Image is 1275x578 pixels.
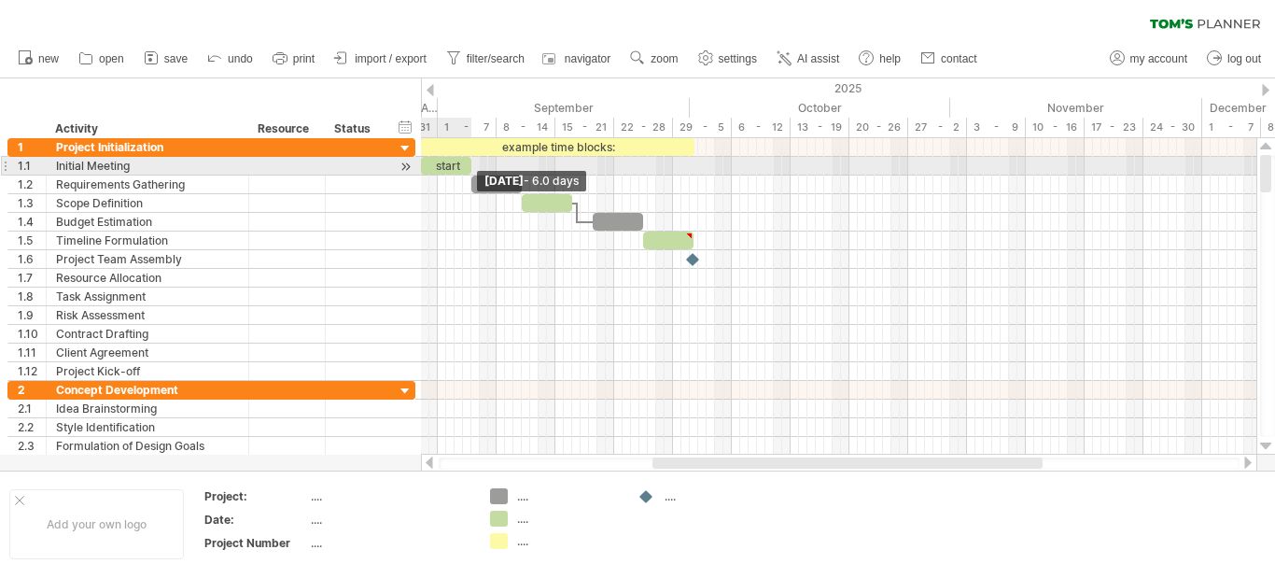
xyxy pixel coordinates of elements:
div: .... [311,512,468,528]
div: 1.3 [18,194,46,212]
span: filter/search [467,52,525,65]
div: 2 [18,381,46,399]
span: import / export [355,52,427,65]
span: - 6.0 days [524,174,579,188]
div: Project Kick-off [56,362,239,380]
div: 1.12 [18,362,46,380]
div: 1.9 [18,306,46,324]
a: undo [203,47,259,71]
span: help [879,52,901,65]
div: 2.3 [18,437,46,455]
a: AI assist [772,47,845,71]
div: 3 - 9 [967,118,1026,137]
div: 1.4 [18,213,46,231]
a: print [268,47,320,71]
div: 8 - 14 [497,118,555,137]
span: zoom [651,52,678,65]
span: settings [719,52,757,65]
div: November 2025 [950,98,1202,118]
div: 1.6 [18,250,46,268]
div: Formulation of Design Goals [56,437,239,455]
div: Resource Allocation [56,269,239,287]
span: AI assist [797,52,839,65]
div: 1 [18,138,46,156]
div: .... [517,511,619,527]
div: 1.7 [18,269,46,287]
div: 1.5 [18,232,46,249]
div: 20 - 26 [849,118,908,137]
div: Status [334,120,375,138]
div: 6 - 12 [732,118,791,137]
div: 1.1 [18,157,46,175]
div: Initial Meeting [56,157,239,175]
a: zoom [625,47,683,71]
div: Client Agreement [56,344,239,361]
div: example time blocks: [421,138,694,156]
span: undo [228,52,253,65]
a: open [74,47,130,71]
div: start [421,157,471,175]
a: contact [916,47,983,71]
div: 1.10 [18,325,46,343]
div: Style Identification [56,418,239,436]
div: 2.2 [18,418,46,436]
div: Add your own logo [9,489,184,559]
div: Requirements Gathering [56,176,239,193]
div: .... [311,488,468,504]
div: Contract Drafting [56,325,239,343]
div: 29 - 5 [673,118,732,137]
div: Project Number [204,535,307,551]
div: Resource [258,120,315,138]
div: 24 - 30 [1143,118,1202,137]
a: save [139,47,193,71]
div: Task Assignment [56,288,239,305]
a: my account [1105,47,1193,71]
div: .... [665,488,766,504]
div: 10 - 16 [1026,118,1085,137]
span: open [99,52,124,65]
div: .... [517,488,619,504]
div: Date: [204,512,307,528]
span: my account [1130,52,1187,65]
div: 1 - 7 [1202,118,1261,137]
a: import / export [329,47,432,71]
span: print [293,52,315,65]
a: settings [694,47,763,71]
a: navigator [539,47,616,71]
div: September 2025 [438,98,690,118]
a: filter/search [441,47,530,71]
div: October 2025 [690,98,950,118]
div: 1 - 7 [438,118,497,137]
span: new [38,52,59,65]
div: Project Team Assembly [56,250,239,268]
div: .... [311,535,468,551]
div: Risk Assessment [56,306,239,324]
a: help [854,47,906,71]
div: 15 - 21 [555,118,614,137]
div: Budget Estimation [56,213,239,231]
div: [DATE] [477,171,586,191]
div: Scope Definition [56,194,239,212]
div: Activity [55,120,238,138]
div: 22 - 28 [614,118,673,137]
div: 1.11 [18,344,46,361]
div: Concept Development [56,381,239,399]
div: 1.2 [18,176,46,193]
a: log out [1202,47,1267,71]
span: contact [941,52,977,65]
span: log out [1227,52,1261,65]
div: Project: [204,488,307,504]
div: 1.8 [18,288,46,305]
div: .... [517,533,619,549]
span: navigator [565,52,610,65]
div: 2.1 [18,400,46,417]
div: Timeline Formulation [56,232,239,249]
div: 17 - 23 [1085,118,1143,137]
a: new [13,47,64,71]
div: Idea Brainstorming [56,400,239,417]
div: scroll to activity [397,157,414,176]
span: save [164,52,188,65]
div: Project Initialization [56,138,239,156]
div: 27 - 2 [908,118,967,137]
div: 13 - 19 [791,118,849,137]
